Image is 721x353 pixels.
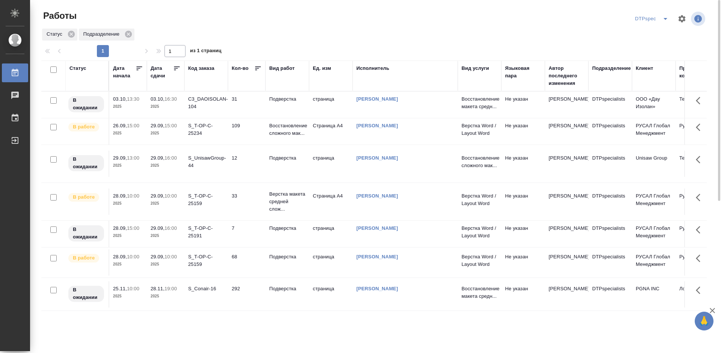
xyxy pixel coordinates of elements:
div: Исполнитель назначен, приступать к работе пока рано [68,154,105,172]
div: Проектная команда [679,65,715,80]
p: Восстановление сложного мак... [269,122,305,137]
div: Статус [42,29,77,41]
div: C3_DAOISOLAN-104 [188,95,224,110]
p: 28.09, [113,254,127,259]
div: Языковая пара [505,65,541,80]
p: 2025 [113,162,143,169]
p: В работе [73,123,95,131]
div: Подразделение [79,29,134,41]
p: В работе [73,193,95,201]
p: РУСАЛ Глобал Менеджмент [636,225,672,240]
a: [PERSON_NAME] [356,123,398,128]
td: страница [309,92,353,118]
p: 29.09, [151,254,164,259]
button: Здесь прячутся важные кнопки [691,249,709,267]
p: 2025 [151,103,181,110]
p: 2025 [113,232,143,240]
td: DTPspecialists [588,249,632,276]
p: В ожидании [73,155,100,170]
p: 29.09, [151,123,164,128]
td: страница [309,221,353,247]
button: Здесь прячутся важные кнопки [691,281,709,299]
td: страница [309,249,353,276]
p: 2025 [151,130,181,137]
p: 28.09, [113,225,127,231]
a: [PERSON_NAME] [356,96,398,102]
td: 109 [228,118,265,145]
p: 2025 [151,232,181,240]
span: из 1 страниц [190,46,222,57]
p: 16:00 [164,155,177,161]
p: 2025 [113,103,143,110]
td: Русал [676,249,719,276]
p: PGNA INC [636,285,672,293]
div: S_T-OP-C-25159 [188,192,224,207]
p: 16:00 [164,225,177,231]
div: Кол-во [232,65,249,72]
p: 2025 [151,200,181,207]
div: Код заказа [188,65,214,72]
td: 292 [228,281,265,308]
div: split button [633,13,673,25]
p: Подверстка [269,95,305,103]
p: 03.10, [151,96,164,102]
p: 15:00 [127,225,139,231]
td: [PERSON_NAME] [545,281,588,308]
span: Посмотреть информацию [691,12,707,26]
td: [PERSON_NAME] [545,221,588,247]
div: S_T-OP-C-25159 [188,253,224,268]
p: В ожидании [73,286,100,301]
p: Верстка Word / Layout Word [462,253,498,268]
p: 25.11, [113,286,127,291]
button: Здесь прячутся важные кнопки [691,92,709,110]
p: Статус [47,30,65,38]
a: [PERSON_NAME] [356,254,398,259]
div: Исполнитель выполняет работу [68,192,105,202]
td: Не указан [501,221,545,247]
td: Не указан [501,151,545,177]
div: Дата начала [113,65,136,80]
p: Восстановление макета средн... [462,285,498,300]
p: Подверстка [269,253,305,261]
p: 29.09, [113,155,127,161]
p: 13:30 [127,96,139,102]
p: 10:00 [164,193,177,199]
td: Не указан [501,249,545,276]
div: S_Conair-16 [188,285,224,293]
a: [PERSON_NAME] [356,155,398,161]
p: В ожидании [73,97,100,112]
p: Верстка Word / Layout Word [462,122,498,137]
div: Исполнитель [356,65,389,72]
td: DTPspecialists [588,92,632,118]
p: Верстка Word / Layout Word [462,225,498,240]
p: 10:00 [127,254,139,259]
p: 2025 [113,261,143,268]
td: [PERSON_NAME] [545,92,588,118]
td: Технический [676,92,719,118]
div: Исполнитель назначен, приступать к работе пока рано [68,95,105,113]
button: Здесь прячутся важные кнопки [691,118,709,136]
td: Не указан [501,281,545,308]
p: РУСАЛ Глобал Менеджмент [636,253,672,268]
p: 10:00 [164,254,177,259]
a: [PERSON_NAME] [356,286,398,291]
div: S_T-OP-C-25234 [188,122,224,137]
div: S_UnisawGroup-44 [188,154,224,169]
p: ООО «Дау Изолан» [636,95,672,110]
p: 2025 [113,130,143,137]
p: 2025 [151,261,181,268]
span: Работы [41,10,77,22]
td: Русал [676,189,719,215]
div: Исполнитель назначен, приступать к работе пока рано [68,225,105,242]
div: Исполнитель выполняет работу [68,122,105,132]
td: Не указан [501,118,545,145]
button: Здесь прячутся важные кнопки [691,151,709,169]
p: В ожидании [73,226,100,241]
td: 31 [228,92,265,118]
td: 33 [228,189,265,215]
p: РУСАЛ Глобал Менеджмент [636,192,672,207]
p: 29.09, [151,225,164,231]
td: страница [309,151,353,177]
p: 29.09, [151,155,164,161]
td: DTPspecialists [588,151,632,177]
